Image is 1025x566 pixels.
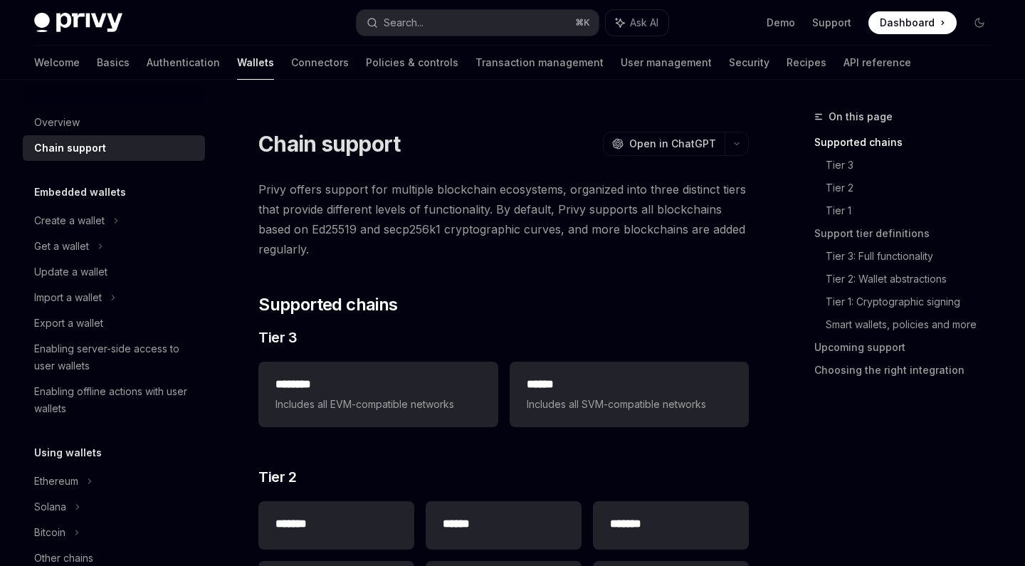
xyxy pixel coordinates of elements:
h5: Embedded wallets [34,184,126,201]
a: Demo [767,16,795,30]
a: API reference [843,46,911,80]
a: User management [621,46,712,80]
div: Solana [34,498,66,515]
a: Basics [97,46,130,80]
a: Tier 2: Wallet abstractions [826,268,1002,290]
a: Tier 3 [826,154,1002,177]
a: Upcoming support [814,336,1002,359]
span: Dashboard [880,16,935,30]
div: Import a wallet [34,289,102,306]
a: Transaction management [475,46,604,80]
div: Bitcoin [34,524,65,541]
a: Security [729,46,769,80]
a: Recipes [787,46,826,80]
div: Ethereum [34,473,78,490]
button: Ask AI [606,10,668,36]
a: Wallets [237,46,274,80]
h1: Chain support [258,131,400,157]
a: Overview [23,110,205,135]
span: Supported chains [258,293,397,316]
button: Open in ChatGPT [603,132,725,156]
span: Tier 3 [258,327,297,347]
a: Tier 1: Cryptographic signing [826,290,1002,313]
a: Tier 2 [826,177,1002,199]
a: Welcome [34,46,80,80]
span: Open in ChatGPT [629,137,716,151]
a: Support [812,16,851,30]
a: **** *Includes all SVM-compatible networks [510,362,749,427]
span: Ask AI [630,16,658,30]
div: Update a wallet [34,263,107,281]
button: Search...⌘K [357,10,598,36]
span: On this page [829,108,893,125]
a: Connectors [291,46,349,80]
a: Choosing the right integration [814,359,1002,382]
a: Policies & controls [366,46,458,80]
div: Overview [34,114,80,131]
span: ⌘ K [575,17,590,28]
a: Supported chains [814,131,1002,154]
a: Update a wallet [23,259,205,285]
div: Enabling offline actions with user wallets [34,383,196,417]
span: Tier 2 [258,467,296,487]
div: Get a wallet [34,238,89,255]
a: Export a wallet [23,310,205,336]
div: Export a wallet [34,315,103,332]
span: Includes all EVM-compatible networks [275,396,480,413]
h5: Using wallets [34,444,102,461]
a: Chain support [23,135,205,161]
span: Includes all SVM-compatible networks [527,396,732,413]
a: Authentication [147,46,220,80]
a: Enabling offline actions with user wallets [23,379,205,421]
a: **** ***Includes all EVM-compatible networks [258,362,498,427]
div: Create a wallet [34,212,105,229]
a: Tier 3: Full functionality [826,245,1002,268]
img: dark logo [34,13,122,33]
a: Dashboard [868,11,957,34]
a: Support tier definitions [814,222,1002,245]
a: Smart wallets, policies and more [826,313,1002,336]
span: Privy offers support for multiple blockchain ecosystems, organized into three distinct tiers that... [258,179,749,259]
a: Tier 1 [826,199,1002,222]
a: Enabling server-side access to user wallets [23,336,205,379]
div: Search... [384,14,424,31]
div: Chain support [34,140,106,157]
button: Toggle dark mode [968,11,991,34]
div: Enabling server-side access to user wallets [34,340,196,374]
